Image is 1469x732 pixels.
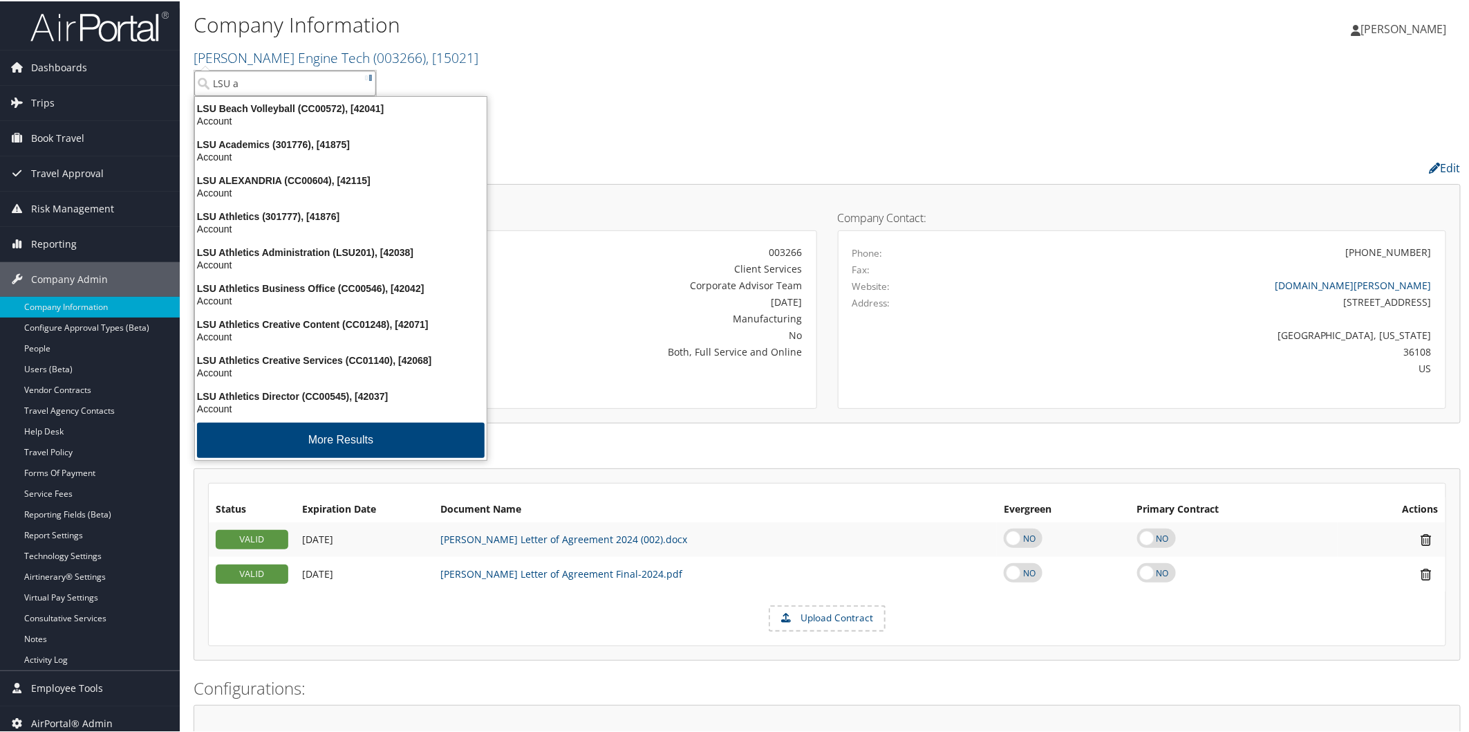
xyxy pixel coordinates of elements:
[216,529,288,548] div: VALID
[423,310,803,324] div: Manufacturing
[31,261,108,295] span: Company Admin
[433,496,997,521] th: Document Name
[187,149,495,162] div: Account
[187,209,495,221] div: LSU Athletics (301777), [41876]
[31,49,87,84] span: Dashboards
[187,173,495,185] div: LSU ALEXANDRIA (CC00604), [42115]
[187,137,495,149] div: LSU Academics (301776), [41875]
[770,605,884,629] label: Upload Contract
[1130,496,1338,521] th: Primary Contract
[423,293,803,308] div: [DATE]
[194,675,1461,699] h2: Configurations:
[209,496,295,521] th: Status
[1351,7,1461,48] a: [PERSON_NAME]
[1002,293,1432,308] div: [STREET_ADDRESS]
[208,211,817,222] h4: Account Details:
[187,245,495,257] div: LSU Athletics Administration (LSU201), [42038]
[440,531,687,545] a: [PERSON_NAME] Letter of Agreement 2024 (002).docx
[302,531,333,545] span: [DATE]
[302,567,427,579] div: Add/Edit Date
[31,226,77,260] span: Reporting
[187,329,495,342] div: Account
[187,293,495,306] div: Account
[373,47,426,66] span: ( 003266 )
[302,532,427,545] div: Add/Edit Date
[423,343,803,358] div: Both, Full Service and Online
[852,262,870,275] label: Fax:
[187,185,495,198] div: Account
[194,154,1031,178] h2: Company Profile:
[31,84,55,119] span: Trips
[197,421,485,457] button: More Results
[1275,277,1432,291] a: [DOMAIN_NAME][PERSON_NAME]
[187,281,495,293] div: LSU Athletics Business Office (CC00546), [42042]
[997,496,1130,521] th: Evergreen
[440,566,682,579] a: [PERSON_NAME] Letter of Agreement Final-2024.pdf
[426,47,478,66] span: , [ 15021 ]
[30,9,169,42] img: airportal-logo.png
[1338,496,1445,521] th: Actions
[187,221,495,234] div: Account
[31,155,104,190] span: Travel Approval
[187,353,495,365] div: LSU Athletics Creative Services (CC01140), [42068]
[187,101,495,113] div: LSU Beach Volleyball (CC00572), [42041]
[187,317,495,329] div: LSU Athletics Creative Content (CC01248), [42071]
[838,211,1447,222] h4: Company Contact:
[423,244,803,258] div: 003266
[295,496,433,521] th: Expiration Date
[187,113,495,126] div: Account
[852,245,883,259] label: Phone:
[194,47,478,66] a: [PERSON_NAME] Engine Tech
[423,277,803,291] div: Corporate Advisor Team
[852,295,890,309] label: Address:
[423,260,803,275] div: Client Services
[1002,343,1432,358] div: 36108
[31,670,103,704] span: Employee Tools
[216,563,288,583] div: VALID
[1414,566,1439,580] i: Remove Contract
[1002,327,1432,341] div: [GEOGRAPHIC_DATA], [US_STATE]
[1346,244,1432,258] div: [PHONE_NUMBER]
[187,365,495,378] div: Account
[31,190,114,225] span: Risk Management
[187,401,495,414] div: Account
[1361,20,1447,35] span: [PERSON_NAME]
[852,278,890,292] label: Website:
[187,257,495,270] div: Account
[361,73,372,80] img: ajax-loader.gif
[302,566,333,579] span: [DATE]
[194,439,1461,462] h2: Contracts:
[194,69,376,95] input: Search Accounts
[194,9,1038,38] h1: Company Information
[1002,360,1432,374] div: US
[187,389,495,401] div: LSU Athletics Director (CC00545), [42037]
[1430,159,1461,174] a: Edit
[31,120,84,154] span: Book Travel
[423,327,803,341] div: No
[1414,531,1439,546] i: Remove Contract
